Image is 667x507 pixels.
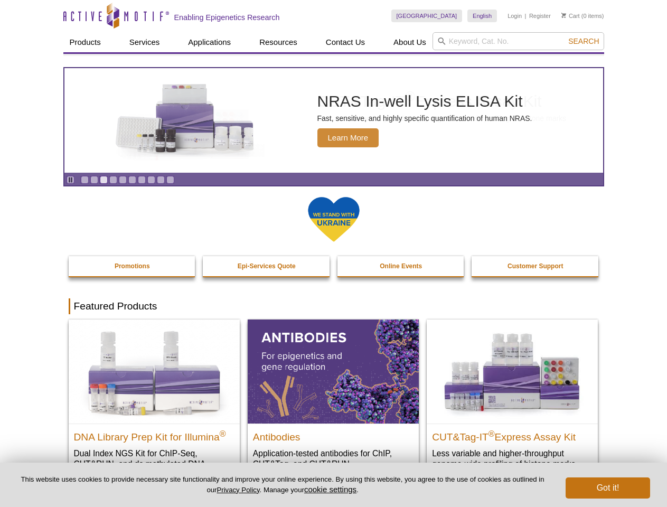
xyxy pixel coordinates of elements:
h2: Enabling Epigenetics Research [174,13,280,22]
sup: ® [488,429,495,438]
sup: ® [220,429,226,438]
input: Keyword, Cat. No. [433,32,604,50]
p: Dual Index NGS Kit for ChIP-Seq, CUT&RUN, and ds methylated DNA assays. [74,448,234,480]
img: We Stand With Ukraine [307,196,360,243]
a: DNA Library Prep Kit for Illumina DNA Library Prep Kit for Illumina® Dual Index NGS Kit for ChIP-... [69,320,240,490]
a: Cart [561,12,580,20]
li: (0 items) [561,10,604,22]
a: About Us [387,32,433,52]
p: Less variable and higher-throughput genome-wide profiling of histone marks​. [432,448,593,470]
a: [GEOGRAPHIC_DATA] [391,10,463,22]
a: Privacy Policy [217,486,259,494]
li: | [525,10,527,22]
a: Products [63,32,107,52]
a: NRAS In-well Lysis ELISA Kit NRAS In-well Lysis ELISA Kit Fast, sensitive, and highly specific qu... [64,68,603,173]
strong: Epi-Services Quote [238,262,296,270]
a: Toggle autoplay [67,176,74,184]
img: DNA Library Prep Kit for Illumina [69,320,240,423]
button: cookie settings [304,485,356,494]
a: Contact Us [320,32,371,52]
a: Go to slide 10 [166,176,174,184]
p: Application-tested antibodies for ChIP, CUT&Tag, and CUT&RUN. [253,448,414,470]
a: Go to slide 4 [109,176,117,184]
strong: Online Events [380,262,422,270]
strong: Customer Support [508,262,563,270]
button: Got it! [566,477,650,499]
a: Go to slide 2 [90,176,98,184]
span: Learn More [317,128,379,147]
a: Register [529,12,551,20]
a: Services [123,32,166,52]
a: Go to slide 3 [100,176,108,184]
a: Promotions [69,256,196,276]
h2: Antibodies [253,427,414,443]
a: Epi-Services Quote [203,256,331,276]
strong: Promotions [115,262,150,270]
h2: NRAS In-well Lysis ELISA Kit [317,93,532,109]
a: Go to slide 7 [138,176,146,184]
a: Go to slide 5 [119,176,127,184]
h2: CUT&Tag-IT Express Assay Kit [432,427,593,443]
p: Fast, sensitive, and highly specific quantification of human NRAS. [317,114,532,123]
a: Go to slide 8 [147,176,155,184]
a: Go to slide 6 [128,176,136,184]
a: Customer Support [472,256,599,276]
img: All Antibodies [248,320,419,423]
a: Online Events [337,256,465,276]
a: Applications [182,32,237,52]
article: NRAS In-well Lysis ELISA Kit [64,68,603,173]
img: Your Cart [561,13,566,18]
span: Search [568,37,599,45]
a: Go to slide 9 [157,176,165,184]
a: Login [508,12,522,20]
p: This website uses cookies to provide necessary site functionality and improve your online experie... [17,475,548,495]
h2: Featured Products [69,298,599,314]
a: Go to slide 1 [81,176,89,184]
a: Resources [253,32,304,52]
h2: DNA Library Prep Kit for Illumina [74,427,234,443]
a: English [467,10,497,22]
button: Search [565,36,602,46]
a: CUT&Tag-IT® Express Assay Kit CUT&Tag-IT®Express Assay Kit Less variable and higher-throughput ge... [427,320,598,480]
img: CUT&Tag-IT® Express Assay Kit [427,320,598,423]
img: NRAS In-well Lysis ELISA Kit [106,84,265,157]
a: All Antibodies Antibodies Application-tested antibodies for ChIP, CUT&Tag, and CUT&RUN. [248,320,419,480]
